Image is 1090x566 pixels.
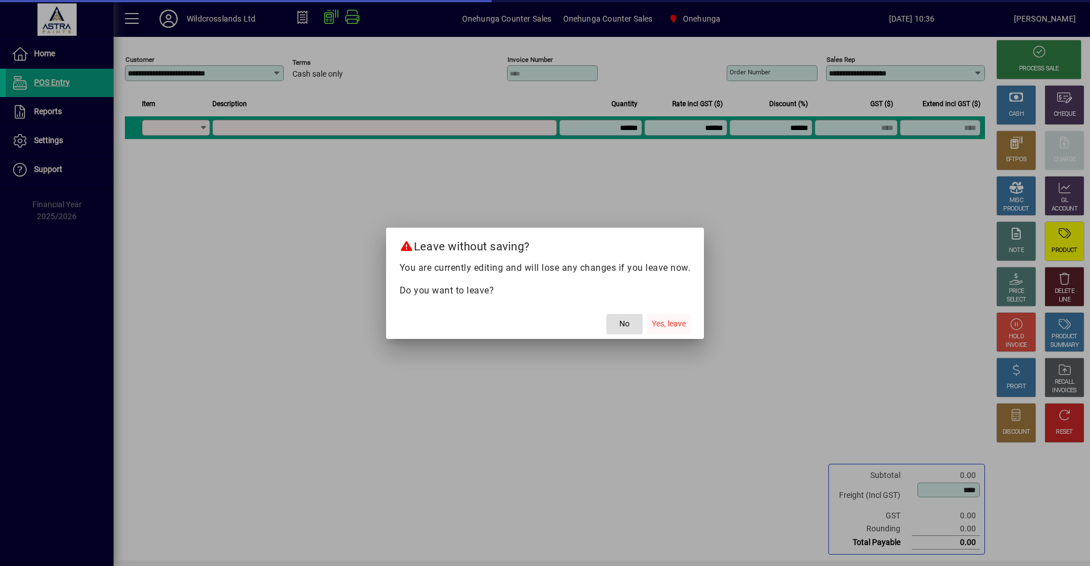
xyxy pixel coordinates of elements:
span: Yes, leave [652,318,686,330]
p: Do you want to leave? [400,284,691,297]
button: No [606,314,643,334]
button: Yes, leave [647,314,690,334]
h2: Leave without saving? [386,228,705,261]
p: You are currently editing and will lose any changes if you leave now. [400,261,691,275]
span: No [619,318,630,330]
